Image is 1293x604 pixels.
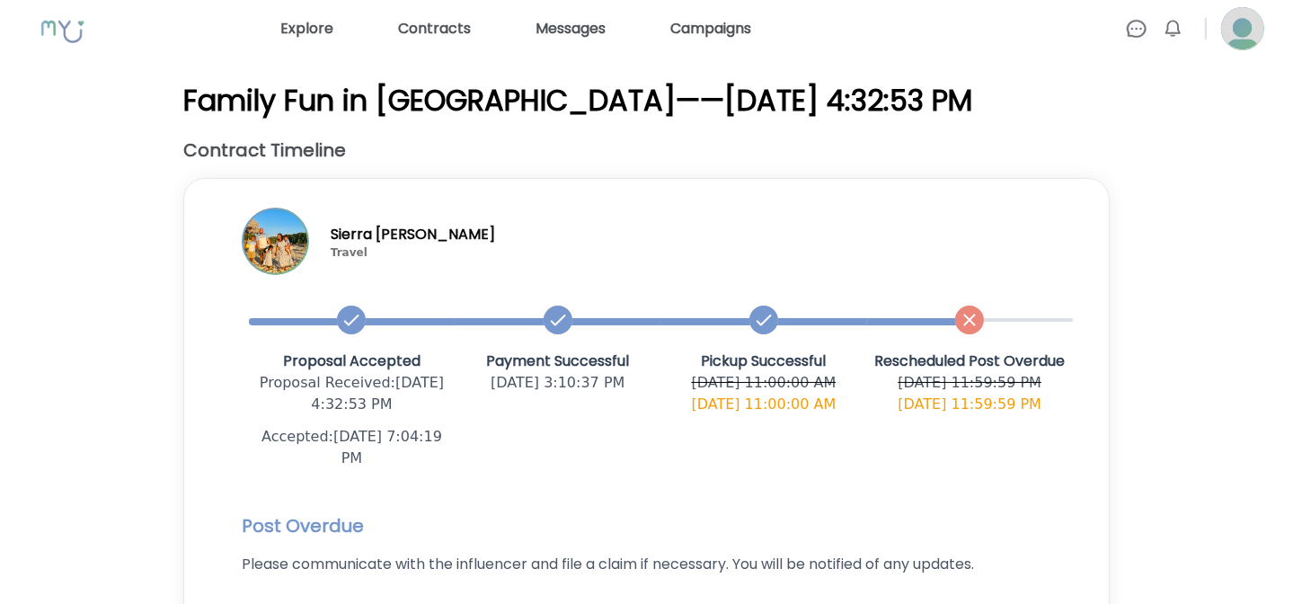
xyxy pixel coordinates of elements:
p: Please communicate with the influencer and file a claim if necessary. You will be notified of any... [242,554,1051,575]
p: [DATE] 11:59:59 PM [867,372,1073,394]
p: Proposal Received : [DATE] 4:32:53 PM [249,372,455,415]
a: Messages [528,14,613,43]
img: Profile [244,209,307,273]
a: Contracts [391,14,478,43]
img: Bell [1162,18,1183,40]
p: Payment Successful [455,351,660,372]
a: Campaigns [663,14,758,43]
p: [DATE] 11:00:00 AM [660,372,866,394]
p: [DATE] 11:00:00 AM [660,394,866,415]
p: [DATE] 3:10:37 PM [455,372,660,394]
p: Travel [331,245,495,260]
p: [DATE] 11:59:59 PM [867,394,1073,415]
p: Proposal Accepted [249,351,455,372]
p: Family Fun in [GEOGRAPHIC_DATA] — — [DATE] 4:32:53 PM [183,79,1110,122]
h2: Post Overdue [242,512,1051,539]
img: Profile [1221,7,1264,50]
h2: Contract Timeline [183,137,1110,164]
a: Explore [273,14,341,43]
p: Accepted: [DATE] 7:04:19 PM [249,426,455,469]
p: Sierra [PERSON_NAME] [331,224,495,245]
img: Chat [1126,18,1147,40]
p: Rescheduled Post Overdue [867,351,1073,372]
p: Pickup Successful [660,351,866,372]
